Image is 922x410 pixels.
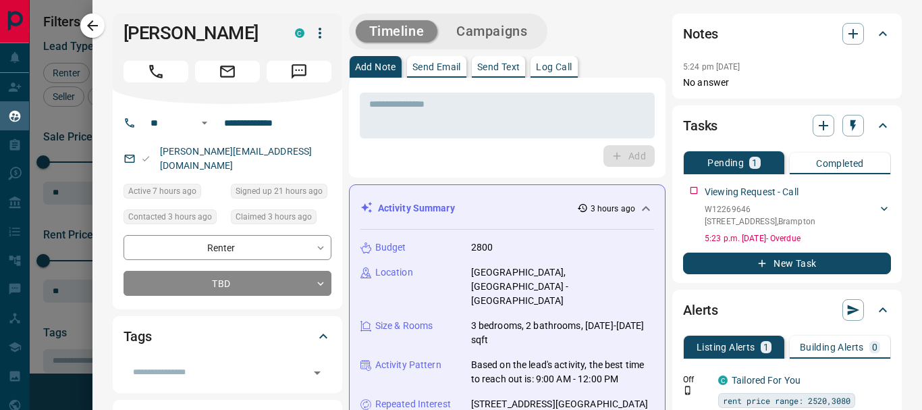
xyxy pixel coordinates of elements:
[683,253,891,274] button: New Task
[705,232,891,245] p: 5:23 p.m. [DATE] - Overdue
[355,62,396,72] p: Add Note
[356,20,438,43] button: Timeline
[124,320,331,353] div: Tags
[236,210,312,224] span: Claimed 3 hours ago
[124,209,224,228] div: Sun Aug 17 2025
[196,115,213,131] button: Open
[443,20,541,43] button: Campaigns
[683,386,693,395] svg: Push Notification Only
[697,342,755,352] p: Listing Alerts
[705,203,815,215] p: W12269646
[591,203,635,215] p: 3 hours ago
[128,210,212,224] span: Contacted 3 hours ago
[375,358,441,372] p: Activity Pattern
[705,185,798,199] p: Viewing Request - Call
[683,62,740,72] p: 5:24 pm [DATE]
[375,240,406,255] p: Budget
[124,22,275,44] h1: [PERSON_NAME]
[375,265,413,280] p: Location
[683,374,710,386] p: Off
[816,159,864,168] p: Completed
[683,76,891,90] p: No answer
[477,62,520,72] p: Send Text
[378,201,455,215] p: Activity Summary
[375,319,433,333] p: Size & Rooms
[683,299,718,321] h2: Alerts
[872,342,877,352] p: 0
[752,158,757,168] p: 1
[231,209,331,228] div: Sun Aug 17 2025
[124,61,188,82] span: Call
[360,196,654,221] div: Activity Summary3 hours ago
[707,158,744,168] p: Pending
[683,18,891,50] div: Notes
[723,394,850,407] span: rent price range: 2520,3080
[705,215,815,228] p: [STREET_ADDRESS] , Brampton
[267,61,331,82] span: Message
[160,146,313,171] a: [PERSON_NAME][EMAIL_ADDRESS][DOMAIN_NAME]
[128,184,196,198] span: Active 7 hours ago
[295,28,304,38] div: condos.ca
[308,363,327,382] button: Open
[124,235,331,260] div: Renter
[732,375,801,386] a: Tailored For You
[231,184,331,203] div: Sat Aug 16 2025
[683,115,717,136] h2: Tasks
[683,109,891,142] div: Tasks
[705,201,891,230] div: W12269646[STREET_ADDRESS],Brampton
[124,326,152,347] h2: Tags
[471,358,654,386] p: Based on the lead's activity, the best time to reach out is: 9:00 AM - 12:00 PM
[683,294,891,326] div: Alerts
[195,61,260,82] span: Email
[718,376,728,385] div: condos.ca
[800,342,864,352] p: Building Alerts
[412,62,461,72] p: Send Email
[236,184,323,198] span: Signed up 21 hours ago
[471,319,654,347] p: 3 bedrooms, 2 bathrooms, [DATE]-[DATE] sqft
[763,342,769,352] p: 1
[141,154,151,163] svg: Email Valid
[683,23,718,45] h2: Notes
[471,240,493,255] p: 2800
[124,271,331,296] div: TBD
[471,265,654,308] p: [GEOGRAPHIC_DATA], [GEOGRAPHIC_DATA] - [GEOGRAPHIC_DATA]
[124,184,224,203] div: Sun Aug 17 2025
[536,62,572,72] p: Log Call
